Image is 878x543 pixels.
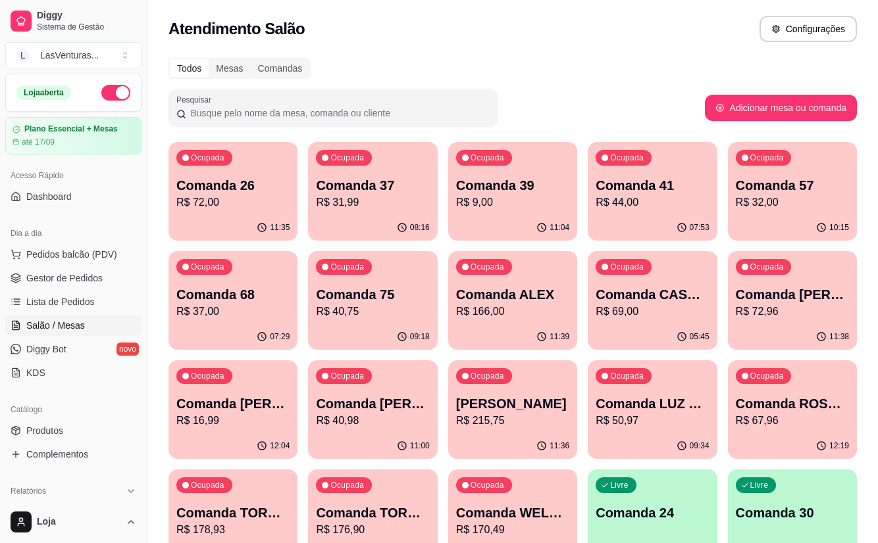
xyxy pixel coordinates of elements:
span: KDS [26,366,45,379]
div: Acesso Rápido [5,165,142,186]
p: Ocupada [191,153,224,163]
button: OcupadaComanda [PERSON_NAME]R$ 72,9611:38 [728,251,857,350]
span: Lista de Pedidos [26,295,95,308]
p: R$ 176,90 [316,522,429,538]
a: Gestor de Pedidos [5,268,142,289]
p: Ocupada [330,371,364,381]
button: Alterar Status [101,85,130,101]
p: Comanda 24 [596,504,709,522]
p: R$ 72,96 [736,304,849,319]
p: 12:19 [829,440,849,451]
p: Comanda 39 [456,176,569,195]
p: [PERSON_NAME] [456,394,569,413]
button: Configurações [760,16,857,42]
p: Livre [750,480,769,490]
span: L [16,49,30,62]
span: Dashboard [26,190,72,203]
p: 11:00 [410,440,430,451]
p: Comanda 57 [736,176,849,195]
p: Ocupada [330,480,364,490]
p: Ocupada [471,480,504,490]
p: Comanda ALEX [456,285,569,304]
p: Ocupada [191,480,224,490]
p: Ocupada [330,262,364,272]
label: Pesquisar [176,94,216,105]
p: Comanda CASH 26/08 [596,285,709,304]
button: Ocupada[PERSON_NAME]R$ 215,7511:36 [448,360,577,459]
button: OcupadaComanda 41R$ 44,0007:53 [588,142,717,241]
div: Todos [170,59,209,78]
a: KDS [5,362,142,383]
button: OcupadaComanda [PERSON_NAME]R$ 40,9811:00 [308,360,437,459]
span: Sistema de Gestão [37,22,136,32]
p: R$ 170,49 [456,522,569,538]
p: 11:35 [270,222,290,233]
p: 10:15 [829,222,849,233]
p: R$ 50,97 [596,413,709,429]
p: Comanda [PERSON_NAME] [736,285,849,304]
button: Pedidos balcão (PDV) [5,244,142,265]
span: Diggy [37,10,136,22]
p: Ocupada [750,262,784,272]
p: Ocupada [191,371,224,381]
div: LasVenturas ... [40,49,99,62]
p: R$ 166,00 [456,304,569,319]
p: Livre [610,480,629,490]
p: Ocupada [610,153,644,163]
p: Comanda LUZ FUCIONARIO JANTA [596,394,709,413]
p: Ocupada [330,153,364,163]
span: Gestor de Pedidos [26,271,103,285]
article: até 17/09 [22,137,55,147]
span: Produtos [26,424,63,437]
div: Mesas [209,59,250,78]
p: 11:36 [550,440,569,451]
a: Dashboard [5,186,142,207]
p: 07:29 [270,331,290,342]
p: R$ 9,00 [456,195,569,210]
p: Ocupada [471,153,504,163]
button: OcupadaComanda ROSANA FUCIONARIA JANTAR$ 67,9612:19 [728,360,857,459]
button: OcupadaComanda 26R$ 72,0011:35 [168,142,297,241]
p: Comanda 75 [316,285,429,304]
p: R$ 67,96 [736,413,849,429]
p: Ocupada [610,371,644,381]
a: Diggy Botnovo [5,339,142,360]
p: Ocupada [191,262,224,272]
p: Comanda 30 [736,504,849,522]
input: Pesquisar [186,106,490,120]
p: Comanda 26 [176,176,290,195]
button: Select a team [5,42,142,68]
span: Pedidos balcão (PDV) [26,248,117,261]
a: DiggySistema de Gestão [5,5,142,37]
p: Comanda 37 [316,176,429,195]
p: R$ 16,99 [176,413,290,429]
button: OcupadaComanda ALEXR$ 166,0011:39 [448,251,577,350]
span: Salão / Mesas [26,319,85,332]
article: Plano Essencial + Mesas [24,124,118,134]
button: OcupadaComanda 68R$ 37,0007:29 [168,251,297,350]
p: 11:38 [829,331,849,342]
p: R$ 215,75 [456,413,569,429]
span: Loja [37,516,120,528]
p: R$ 72,00 [176,195,290,210]
p: R$ 40,98 [316,413,429,429]
button: OcupadaComanda 75R$ 40,7509:18 [308,251,437,350]
span: Diggy Bot [26,342,66,356]
p: Ocupada [750,371,784,381]
p: Ocupada [610,262,644,272]
div: Catálogo [5,399,142,420]
p: Comanda [PERSON_NAME] [316,394,429,413]
p: R$ 32,00 [736,195,849,210]
p: R$ 44,00 [596,195,709,210]
a: Produtos [5,420,142,441]
p: Comanda 41 [596,176,709,195]
p: 05:45 [690,331,710,342]
p: Comanda WELLINGTOM [456,504,569,522]
button: OcupadaComanda 37R$ 31,9908:16 [308,142,437,241]
p: 07:53 [690,222,710,233]
p: 11:39 [550,331,569,342]
p: 08:16 [410,222,430,233]
p: Ocupada [471,262,504,272]
p: Comanda TORNEIO 25/08 [176,504,290,522]
p: Ocupada [471,371,504,381]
